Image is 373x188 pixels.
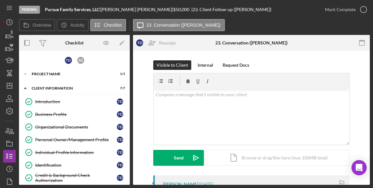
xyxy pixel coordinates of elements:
[133,19,225,31] button: 23. Conversation ([PERSON_NAME])
[117,162,123,168] div: T D
[319,3,370,16] button: Mark Complete
[219,60,252,70] button: Request Docs
[117,98,123,105] div: T D
[19,6,40,14] div: Pending
[22,121,127,133] a: Organizational DocumentsTD
[325,3,356,16] div: Mark Complete
[117,149,123,156] div: T D
[194,60,216,70] button: Internal
[156,60,188,70] div: Visible to Client
[199,182,213,187] time: 2025-09-05 14:15
[117,124,123,130] div: T D
[22,133,127,146] a: Personal Owner/Management ProfileTD
[35,99,117,104] div: Introduction
[90,19,126,31] button: Checklist
[136,39,143,46] div: T D
[163,182,198,187] div: [PERSON_NAME]
[65,40,84,45] div: Checklist
[70,23,84,28] label: Activity
[117,175,123,181] div: T D
[174,150,184,166] div: Send
[104,23,122,28] label: Checklist
[153,60,191,70] button: Visible to Client
[35,112,117,117] div: Business Profile
[77,57,84,64] div: S D
[32,86,109,90] div: Client Information
[133,37,182,49] button: TDReassign
[114,72,125,76] div: 1 / 1
[35,150,117,155] div: Individual Profile Information
[198,60,213,70] div: Internal
[65,57,72,64] div: T D
[22,171,127,184] a: Credit & Background Check AuthorizationTD
[22,159,127,171] a: IdentificationTD
[45,7,99,12] b: Pursue Family Services, LLC
[159,37,176,49] div: Reassign
[117,137,123,143] div: T D
[173,7,189,12] span: $50,000
[57,19,88,31] button: Activity
[19,19,55,31] button: Overview
[32,72,109,76] div: Project Name
[35,137,117,142] div: Personal Owner/Management Profile
[215,40,288,45] div: 23. Conversation ([PERSON_NAME])
[223,60,249,70] div: Request Docs
[35,124,117,130] div: Organizational Documents
[22,95,127,108] a: IntroductionTD
[117,111,123,117] div: T D
[22,146,127,159] a: Individual Profile InformationTD
[147,23,221,28] label: 23. Conversation ([PERSON_NAME])
[351,160,367,175] div: Open Intercom Messenger
[22,108,127,121] a: Business ProfileTD
[33,23,51,28] label: Overview
[114,86,125,90] div: 7 / 7
[35,173,117,183] div: Credit & Background Check Authorization
[101,7,173,12] div: [PERSON_NAME] [PERSON_NAME] |
[35,163,117,168] div: Identification
[191,7,271,12] div: | 23. Client Follow-up ([PERSON_NAME])
[153,150,204,166] button: Send
[45,7,101,12] div: |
